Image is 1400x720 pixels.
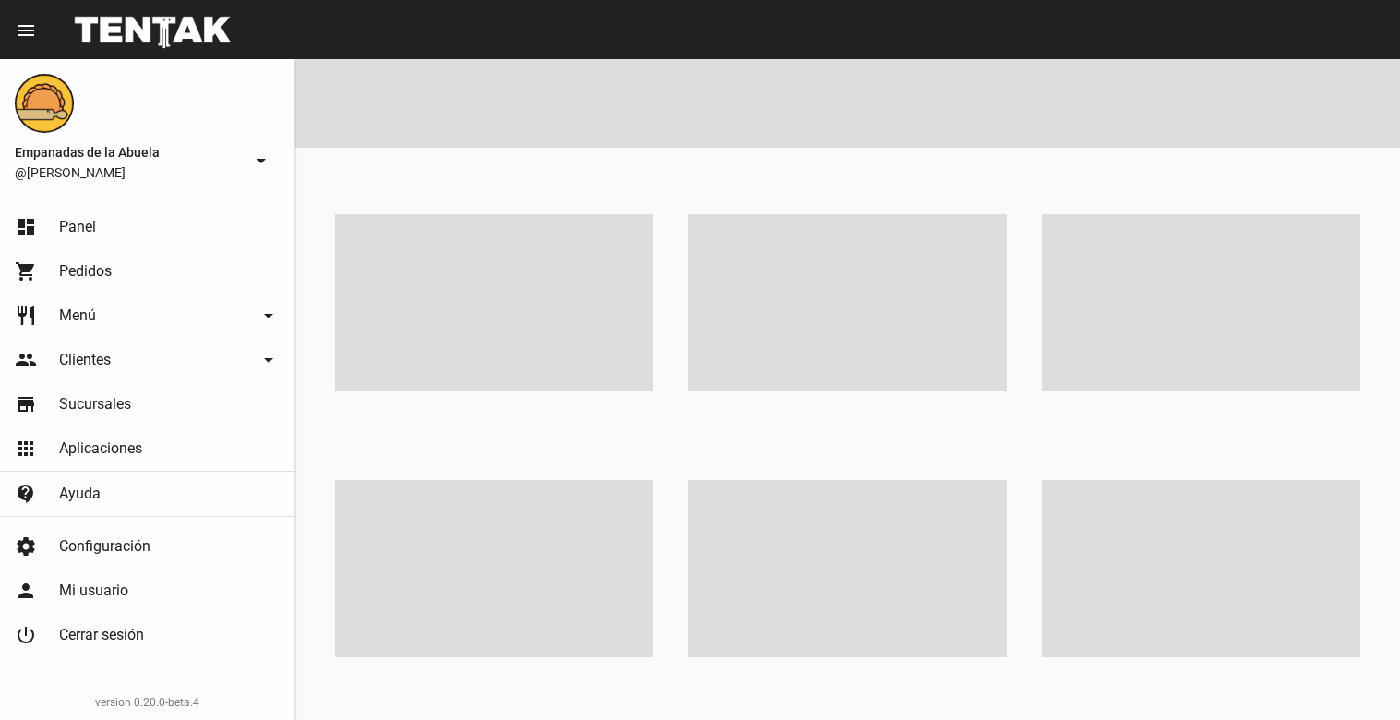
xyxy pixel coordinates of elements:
[15,438,37,460] mat-icon: apps
[59,439,142,458] span: Aplicaciones
[250,150,272,172] mat-icon: arrow_drop_down
[15,393,37,415] mat-icon: store
[257,349,280,371] mat-icon: arrow_drop_down
[59,485,101,503] span: Ayuda
[59,351,111,369] span: Clientes
[59,218,96,236] span: Panel
[59,537,150,556] span: Configuración
[15,260,37,282] mat-icon: shopping_cart
[15,349,37,371] mat-icon: people
[15,19,37,42] mat-icon: menu
[15,305,37,327] mat-icon: restaurant
[15,74,74,133] img: f0136945-ed32-4f7c-91e3-a375bc4bb2c5.png
[59,395,131,414] span: Sucursales
[15,693,280,712] div: version 0.20.0-beta.4
[59,306,96,325] span: Menú
[15,141,243,163] span: Empanadas de la Abuela
[59,626,144,644] span: Cerrar sesión
[15,580,37,602] mat-icon: person
[15,483,37,505] mat-icon: contact_support
[257,305,280,327] mat-icon: arrow_drop_down
[15,163,243,182] span: @[PERSON_NAME]
[15,624,37,646] mat-icon: power_settings_new
[59,582,128,600] span: Mi usuario
[15,535,37,558] mat-icon: settings
[59,262,112,281] span: Pedidos
[15,216,37,238] mat-icon: dashboard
